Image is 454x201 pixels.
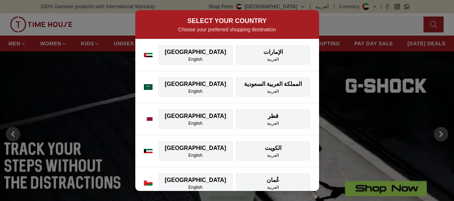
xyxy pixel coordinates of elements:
div: [GEOGRAPHIC_DATA] [163,80,229,88]
button: عُمانالعربية [236,173,310,193]
div: English [163,120,229,126]
div: [GEOGRAPHIC_DATA] [163,176,229,184]
div: English [163,152,229,158]
div: English [163,88,229,94]
img: Oman flag [144,181,153,185]
div: English [163,184,229,190]
button: المملكة العربية السعوديةالعربية [236,77,310,97]
div: الكويت [240,144,306,152]
div: المملكة العربية السعودية [240,80,306,88]
div: الإمارات [240,48,306,56]
div: العربية [240,88,306,94]
button: [GEOGRAPHIC_DATA]English [158,109,233,129]
button: الكويتالعربية [236,141,310,161]
button: [GEOGRAPHIC_DATA]English [158,77,233,97]
div: العربية [240,120,306,126]
div: العربية [240,56,306,62]
img: UAE flag [144,53,153,57]
button: قطرالعربية [236,109,310,129]
h2: SELECT YOUR COUNTRY [144,16,310,26]
div: [GEOGRAPHIC_DATA] [163,112,229,120]
button: [GEOGRAPHIC_DATA]English [158,173,233,193]
img: Kuwait flag [144,149,153,153]
img: Qatar flag [144,117,153,121]
div: [GEOGRAPHIC_DATA] [163,48,229,56]
div: العربية [240,184,306,190]
div: قطر [240,112,306,120]
button: [GEOGRAPHIC_DATA]English [158,141,233,161]
p: Choose your preferred shopping destination [144,26,310,33]
div: عُمان [240,176,306,184]
img: Saudi Arabia flag [144,84,153,90]
button: الإماراتالعربية [236,45,310,65]
div: English [163,56,229,62]
div: العربية [240,152,306,158]
div: [GEOGRAPHIC_DATA] [163,144,229,152]
button: [GEOGRAPHIC_DATA]English [158,45,233,65]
